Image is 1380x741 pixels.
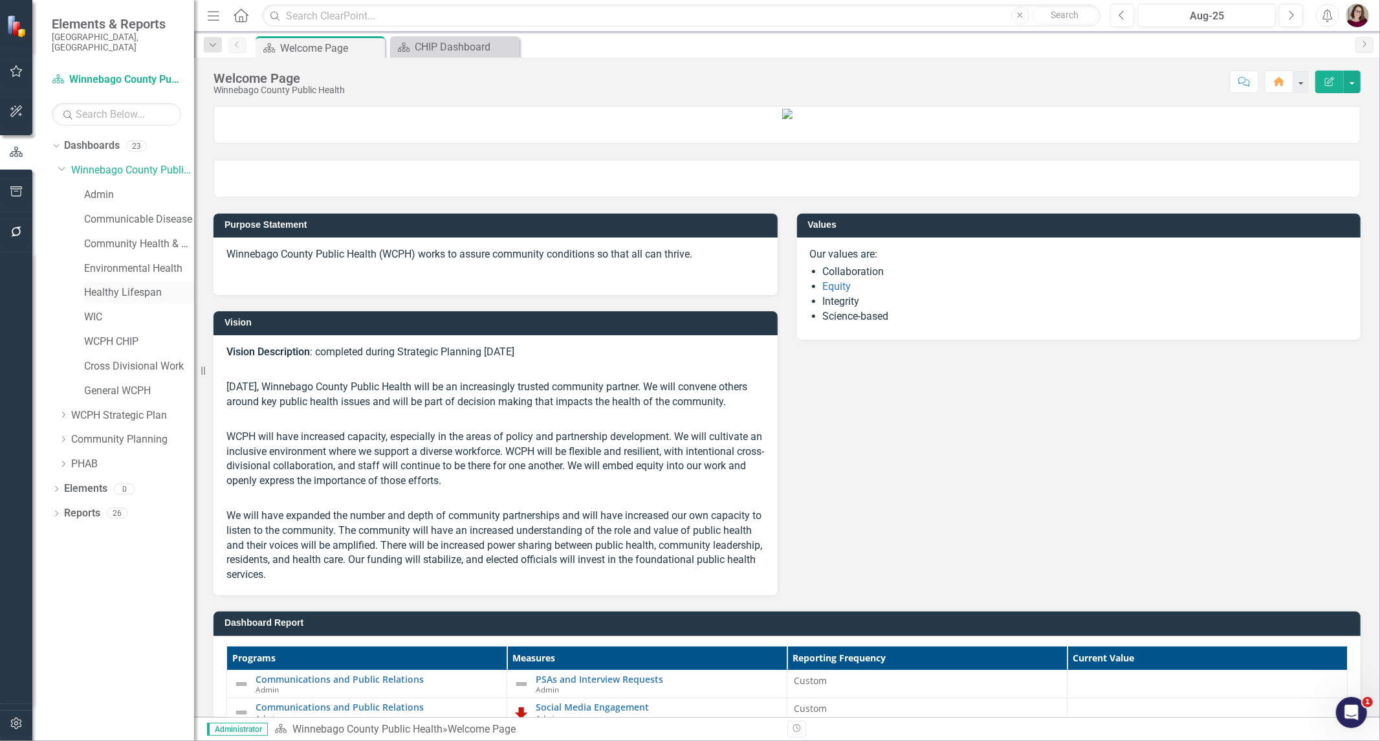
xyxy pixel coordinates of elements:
[225,318,771,327] h3: Vision
[234,676,249,692] img: Not Defined
[514,705,529,720] img: Below Plan
[226,247,765,265] p: Winnebago County Public Health (WCPH) works to assure community conditions so that all can thrive.
[52,32,181,53] small: [GEOGRAPHIC_DATA], [GEOGRAPHIC_DATA]
[536,702,780,712] a: Social Media Engagement
[64,138,120,153] a: Dashboards
[71,163,194,178] a: Winnebago County Public Health
[256,674,500,684] a: Communications and Public Relations
[787,698,1068,727] td: Double-Click to Edit
[808,220,1355,230] h3: Values
[84,335,194,349] a: WCPH CHIP
[126,140,147,151] div: 23
[107,508,127,519] div: 26
[71,457,194,472] a: PHAB
[415,39,516,55] div: CHIP Dashboard
[84,188,194,203] a: Admin
[52,16,181,32] span: Elements & Reports
[448,723,516,735] div: Welcome Page
[6,14,29,37] img: ClearPoint Strategy
[114,483,135,494] div: 0
[256,684,279,694] span: Admin
[1051,10,1079,20] span: Search
[214,85,345,95] div: Winnebago County Public Health
[226,430,764,487] span: WCPH will have increased capacity, especially in the areas of policy and partnership development....
[84,285,194,300] a: Healthy Lifespan
[52,72,181,87] a: Winnebago County Public Health
[225,220,771,230] h3: Purpose Statement
[823,265,1348,280] li: Collaboration
[1336,697,1367,728] iframe: Intercom live chat
[262,5,1101,27] input: Search ClearPoint...
[84,212,194,227] a: Communicable Disease
[1143,8,1271,24] div: Aug-25
[393,39,516,55] a: CHIP Dashboard
[207,723,268,736] span: Administrator
[823,294,1348,309] li: Integrity
[256,713,279,723] span: Admin
[84,237,194,252] a: Community Health & Prevention
[234,705,249,720] img: Not Defined
[507,698,787,727] td: Double-Click to Edit Right Click for Context Menu
[64,481,107,496] a: Elements
[71,432,194,447] a: Community Planning
[536,713,559,723] span: Admin
[514,676,529,692] img: Not Defined
[507,670,787,698] td: Double-Click to Edit Right Click for Context Menu
[1363,697,1373,707] span: 1
[84,310,194,325] a: WIC
[782,109,793,119] img: WCPH%20v2.jpg
[226,346,310,358] strong: Vision Description
[84,359,194,374] a: Cross Divisional Work
[823,309,1348,324] li: Science-based
[787,670,1068,698] td: Double-Click to Edit
[71,408,194,423] a: WCPH Strategic Plan
[214,71,345,85] div: Welcome Page
[536,674,780,684] a: PSAs and Interview Requests
[810,247,1348,262] p: Our values are:
[1138,4,1276,27] button: Aug-25
[794,702,1060,715] div: Custom
[536,684,559,694] span: Admin
[84,261,194,276] a: Environmental Health
[52,103,181,126] input: Search Below...
[225,618,1354,628] h3: Dashboard Report
[84,384,194,399] a: General WCPH
[794,674,1060,687] div: Custom
[227,698,507,727] td: Double-Click to Edit Right Click for Context Menu
[226,509,762,581] span: We will have expanded the number and depth of community partnerships and will have increased our ...
[1033,6,1097,25] button: Search
[280,40,382,56] div: Welcome Page
[823,280,851,293] a: Equity
[292,723,443,735] a: Winnebago County Public Health
[227,670,507,698] td: Double-Click to Edit Right Click for Context Menu
[226,345,765,362] p: : completed during Strategic Planning [DATE]
[256,702,500,712] a: Communications and Public Relations
[226,381,747,408] span: [DATE], Winnebago County Public Health will be an increasingly trusted community partner. We will...
[64,506,100,521] a: Reports
[1346,4,1369,27] img: Sarahjean Schluechtermann
[274,722,778,737] div: »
